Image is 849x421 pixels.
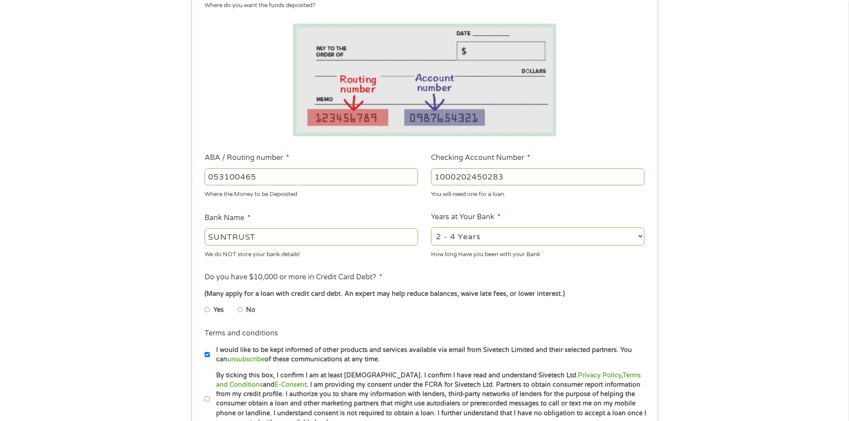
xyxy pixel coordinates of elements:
[205,213,250,223] label: Bank Name
[205,1,638,10] div: Where do you want the funds deposited?
[205,247,418,259] div: We do NOT store your bank details!
[246,305,255,315] label: No
[227,356,265,363] a: unsubscribe
[578,372,621,379] a: Privacy Policy
[216,372,641,388] a: Terms and Conditions
[205,168,418,185] input: 263177916
[210,345,647,364] label: I would like to be kept informed of other products and services available via email from Sivetech...
[275,381,307,388] a: E-Consent
[293,24,557,136] img: Routing number location
[213,305,224,315] label: Yes
[431,247,644,259] div: How long Have you been with your Bank
[431,153,530,163] label: Checking Account Number
[205,329,278,338] label: Terms and conditions
[431,168,644,185] input: 345634636
[205,187,418,199] div: Where the Money to be Deposited
[205,289,644,299] div: (Many apply for a loan with credit card debt. An expert may help reduce balances, waive late fees...
[205,153,289,163] label: ABA / Routing number
[205,273,382,282] label: Do you have $10,000 or more in Credit Card Debt?
[431,213,500,222] label: Years at Your Bank
[431,187,644,199] div: You will need one for a loan.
